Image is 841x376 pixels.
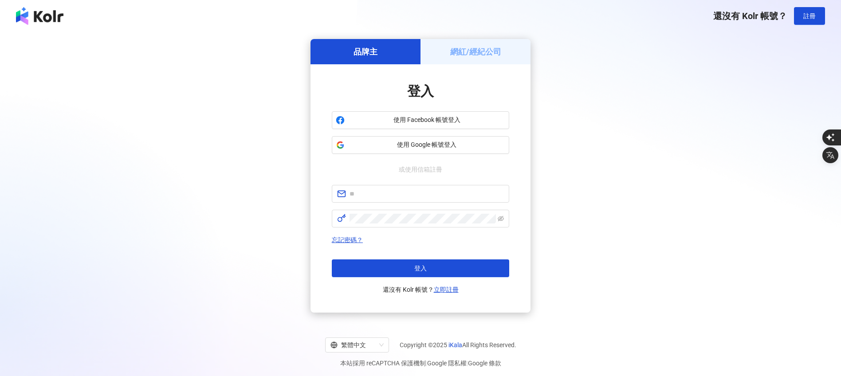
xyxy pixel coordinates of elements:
span: 或使用信箱註冊 [393,164,448,174]
button: 登入 [332,259,509,277]
button: 使用 Google 帳號登入 [332,136,509,154]
img: logo [16,7,63,25]
button: 註冊 [794,7,825,25]
a: 忘記密碼？ [332,236,363,243]
span: 使用 Google 帳號登入 [348,141,505,149]
span: 登入 [414,265,427,272]
span: 登入 [407,83,434,99]
span: 還沒有 Kolr 帳號？ [383,284,459,295]
span: 本站採用 reCAPTCHA 保護機制 [340,358,501,368]
span: | [426,360,427,367]
h5: 網紅/經紀公司 [450,46,501,57]
span: Copyright © 2025 All Rights Reserved. [400,340,516,350]
a: Google 隱私權 [427,360,467,367]
a: iKala [448,341,462,349]
a: 立即註冊 [434,286,459,293]
button: 使用 Facebook 帳號登入 [332,111,509,129]
span: eye-invisible [498,215,504,222]
span: | [467,360,468,367]
span: 還沒有 Kolr 帳號？ [713,11,787,21]
a: Google 條款 [468,360,501,367]
h5: 品牌主 [354,46,377,57]
span: 使用 Facebook 帳號登入 [348,116,505,125]
span: 註冊 [803,12,816,20]
div: 繁體中文 [330,338,376,352]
